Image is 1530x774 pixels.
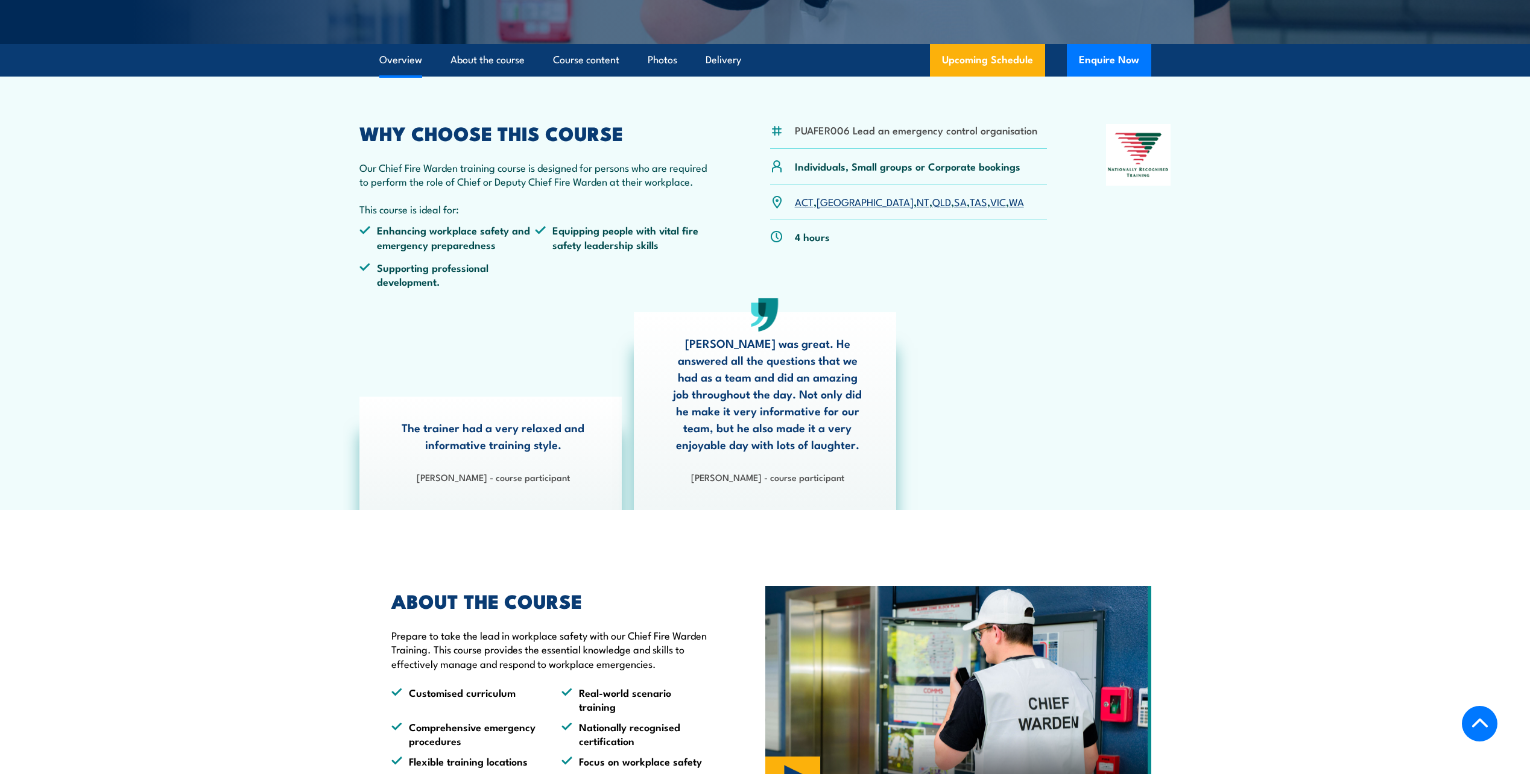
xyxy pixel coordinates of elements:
a: Upcoming Schedule [930,44,1045,77]
strong: [PERSON_NAME] - course participant [417,470,570,483]
p: This course is ideal for: [359,202,712,216]
li: Comprehensive emergency procedures [391,720,540,748]
p: The trainer had a very relaxed and informative training style. [395,419,592,453]
li: PUAFER006 Lead an emergency control organisation [795,123,1037,137]
li: Nationally recognised certification [561,720,710,748]
p: , , , , , , , [795,195,1024,209]
img: Nationally Recognised Training logo. [1106,124,1171,186]
a: About the course [450,44,525,76]
li: Real-world scenario training [561,685,710,714]
p: Our Chief Fire Warden training course is designed for persons who are required to perform the rol... [359,160,712,189]
strong: [PERSON_NAME] - course participant [691,470,844,483]
p: 4 hours [795,230,830,244]
a: WA [1009,194,1024,209]
a: Delivery [706,44,741,76]
h2: ABOUT THE COURSE [391,592,710,609]
li: Enhancing workplace safety and emergency preparedness [359,223,536,251]
a: QLD [932,194,951,209]
a: Course content [553,44,619,76]
a: ACT [795,194,814,209]
h2: WHY CHOOSE THIS COURSE [359,124,712,141]
li: Supporting professional development. [359,260,536,289]
a: Photos [648,44,677,76]
p: Prepare to take the lead in workplace safety with our Chief Fire Warden Training. This course pro... [391,628,710,670]
a: [GEOGRAPHIC_DATA] [817,194,914,209]
p: [PERSON_NAME] was great. He answered all the questions that we had as a team and did an amazing j... [669,335,866,453]
a: SA [954,194,967,209]
a: Overview [379,44,422,76]
a: NT [917,194,929,209]
li: Flexible training locations [391,754,540,768]
li: Focus on workplace safety [561,754,710,768]
li: Customised curriculum [391,685,540,714]
a: VIC [990,194,1006,209]
button: Enquire Now [1067,44,1151,77]
p: Individuals, Small groups or Corporate bookings [795,159,1020,173]
a: TAS [970,194,987,209]
li: Equipping people with vital fire safety leadership skills [535,223,711,251]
